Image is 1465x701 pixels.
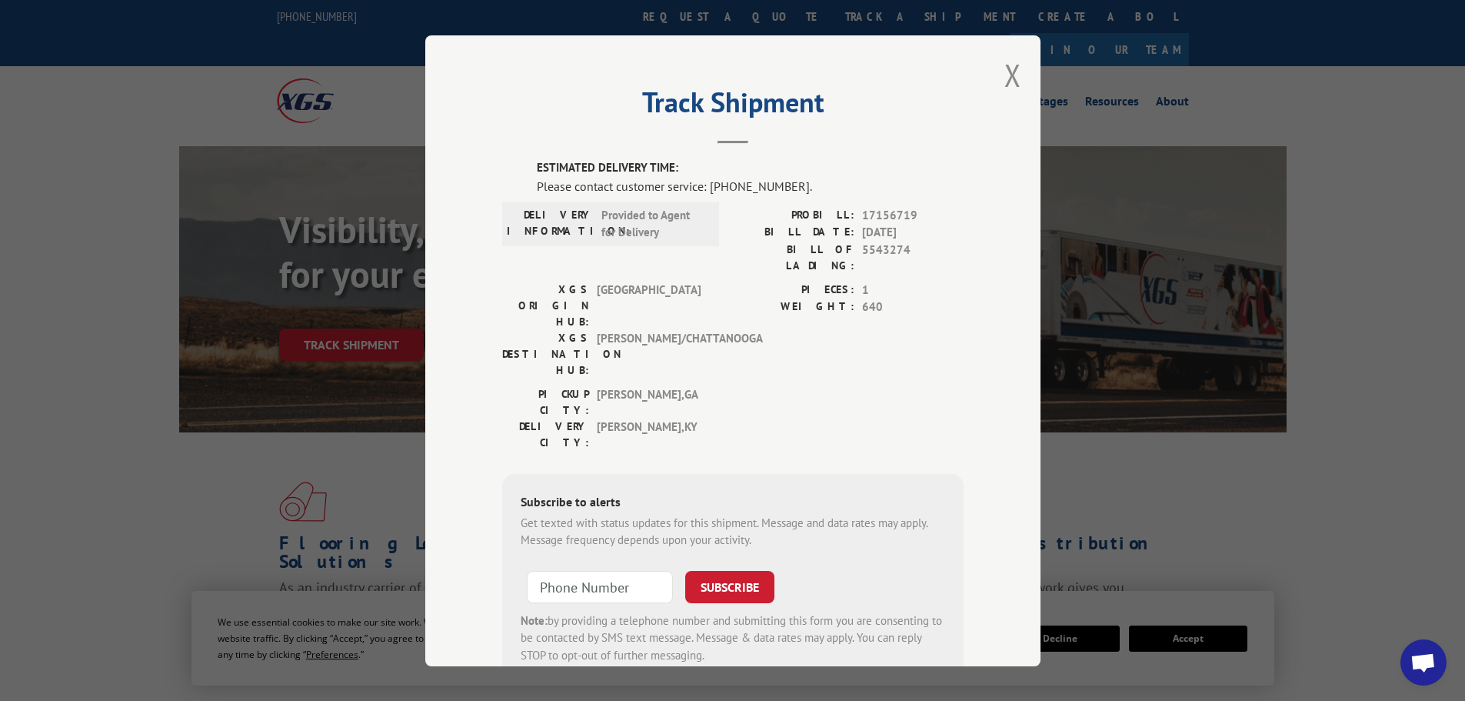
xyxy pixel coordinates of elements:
[521,492,945,514] div: Subscribe to alerts
[733,281,854,299] label: PIECES:
[597,281,701,329] span: [GEOGRAPHIC_DATA]
[502,329,589,378] label: XGS DESTINATION HUB:
[502,92,964,121] h2: Track Shipment
[862,241,964,273] span: 5543274
[537,159,964,177] label: ESTIMATED DELIVERY TIME:
[862,224,964,242] span: [DATE]
[733,206,854,224] label: PROBILL:
[862,281,964,299] span: 1
[521,514,945,549] div: Get texted with status updates for this shipment. Message and data rates may apply. Message frequ...
[502,386,589,418] label: PICKUP CITY:
[862,299,964,316] span: 640
[733,241,854,273] label: BILL OF LADING:
[507,206,594,241] label: DELIVERY INFORMATION:
[733,299,854,316] label: WEIGHT:
[733,224,854,242] label: BILL DATE:
[685,570,774,603] button: SUBSCRIBE
[527,570,673,603] input: Phone Number
[537,176,964,195] div: Please contact customer service: [PHONE_NUMBER].
[502,418,589,450] label: DELIVERY CITY:
[862,206,964,224] span: 17156719
[597,386,701,418] span: [PERSON_NAME] , GA
[597,418,701,450] span: [PERSON_NAME] , KY
[502,281,589,329] label: XGS ORIGIN HUB:
[1400,639,1447,686] div: Open chat
[601,206,705,241] span: Provided to Agent for Delivery
[597,329,701,378] span: [PERSON_NAME]/CHATTANOOGA
[521,612,945,664] div: by providing a telephone number and submitting this form you are consenting to be contacted by SM...
[521,613,548,627] strong: Note:
[1004,55,1021,95] button: Close modal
